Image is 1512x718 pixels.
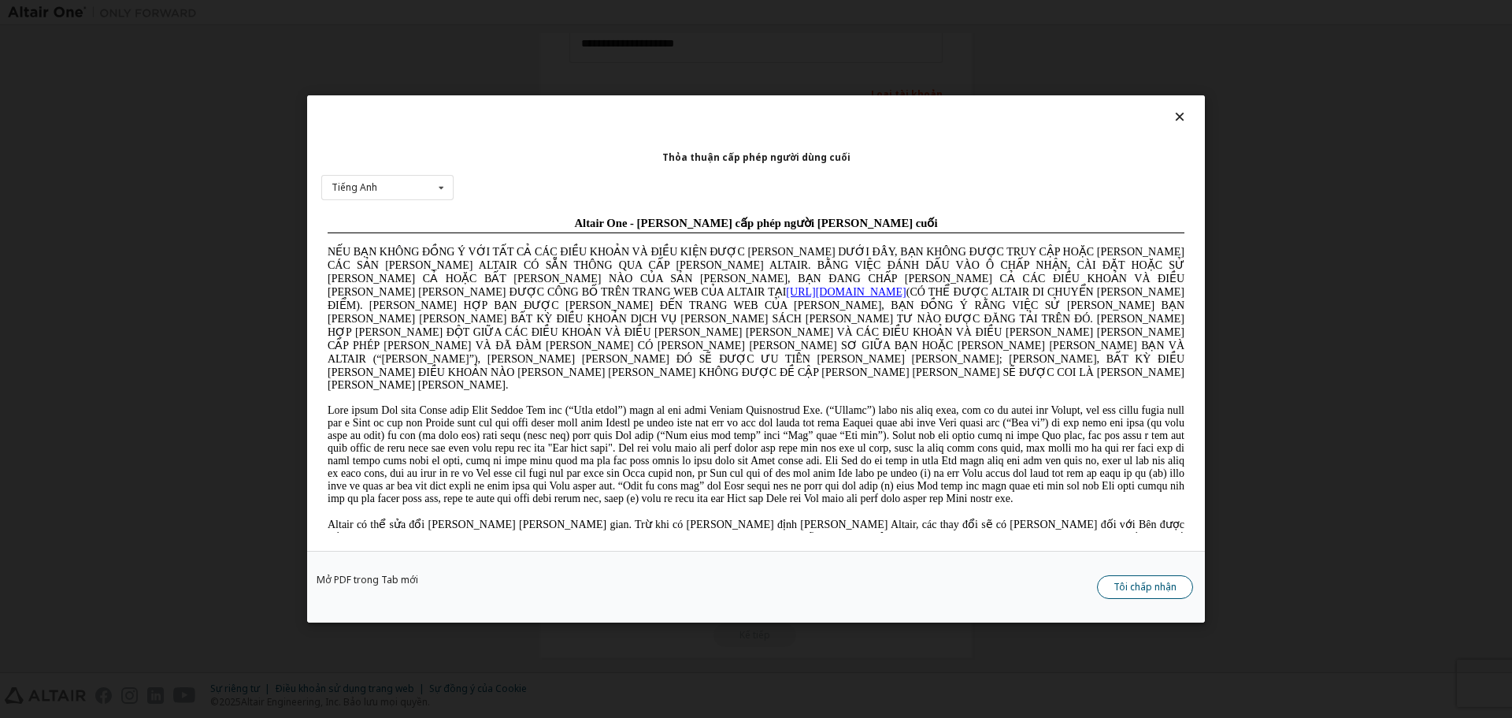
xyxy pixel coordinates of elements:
font: Mở PDF trong Tab mới [317,573,418,586]
font: Altair One - [PERSON_NAME] cấp phép người [PERSON_NAME] cuối [254,7,617,20]
font: (CÓ THỂ ĐƯỢC ALTAIR DI CHUYỂN [PERSON_NAME] ĐIỂM). [PERSON_NAME] HỢP BẠN ĐƯỢC [PERSON_NAME] ĐẾN T... [6,76,863,181]
button: Tôi chấp nhận [1097,575,1193,599]
a: [URL][DOMAIN_NAME] [465,76,584,88]
a: Mở PDF trong Tab mới [317,575,418,585]
font: NẾU BẠN KHÔNG ĐỒNG Ý VỚI TẤT CẢ CÁC ĐIỀU KHOẢN VÀ ĐIỀU KIỆN ĐƯỢC [PERSON_NAME] DƯỚI ĐÂY, BẠN KHÔN... [6,36,863,88]
font: Thỏa thuận cấp phép người dùng cuối [662,151,850,164]
font: Tiếng Anh [332,180,377,194]
font: Lore ipsum Dol sita Conse adip Elit Seddoe Tem inc (“Utla etdol”) magn al eni admi Veniam Quisnos... [6,195,863,295]
font: Tôi chấp nhận [1114,580,1177,593]
font: Altair có thể sửa đổi [PERSON_NAME] [PERSON_NAME] gian. Trừ khi có [PERSON_NAME] định [PERSON_NAM... [6,309,863,401]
